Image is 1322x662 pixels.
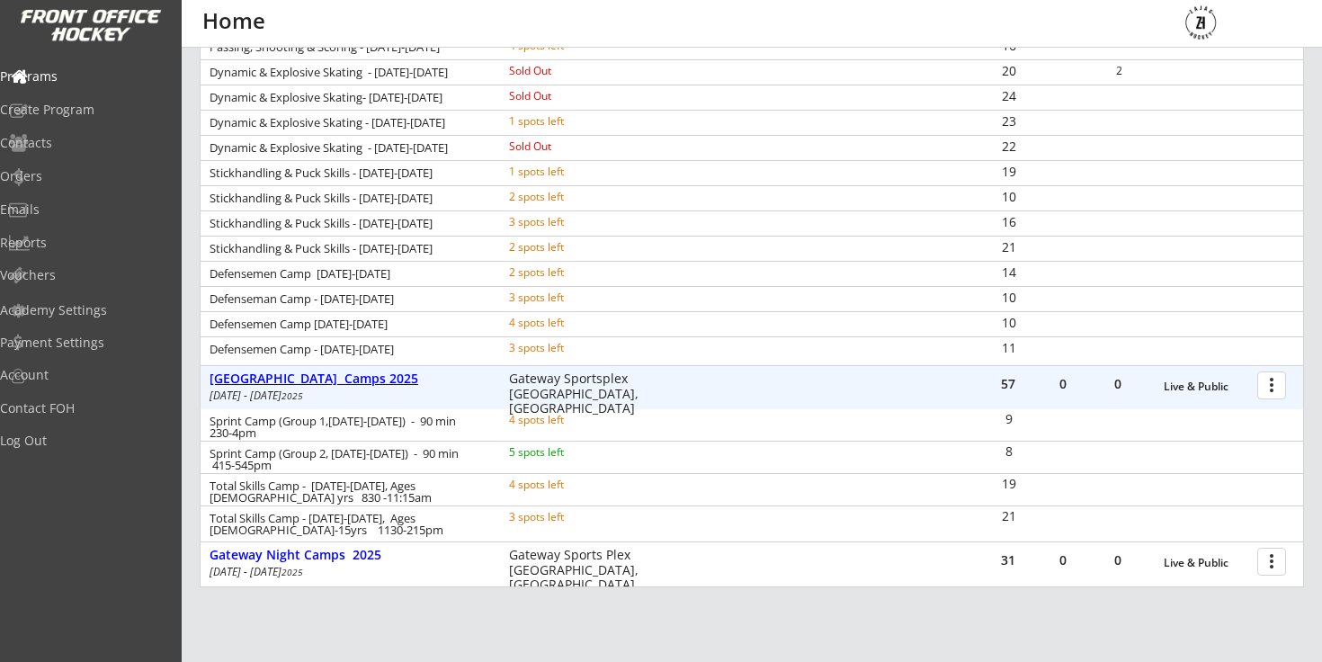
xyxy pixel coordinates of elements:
[509,447,625,458] div: 5 spots left
[210,218,485,229] div: Stickhandling & Puck Skills - [DATE]-[DATE]
[210,548,490,563] div: Gateway Night Camps 2025
[210,567,485,577] div: [DATE] - [DATE]
[1036,554,1090,567] div: 0
[509,415,625,425] div: 4 spots left
[982,216,1035,228] div: 16
[1164,557,1248,569] div: Live & Public
[509,66,625,76] div: Sold Out
[982,266,1035,279] div: 14
[210,142,485,154] div: Dynamic & Explosive Skating - [DATE]-[DATE]
[210,318,485,330] div: Defensemen Camp [DATE]-[DATE]
[982,291,1035,304] div: 10
[509,91,625,102] div: Sold Out
[509,166,625,177] div: 1 spots left
[210,268,485,280] div: Defensemen Camp [DATE]-[DATE]
[982,165,1035,178] div: 19
[210,344,485,355] div: Defensemen Camp - [DATE]-[DATE]
[509,242,625,253] div: 2 spots left
[981,554,1035,567] div: 31
[281,566,303,578] em: 2025
[210,390,485,401] div: [DATE] - [DATE]
[982,40,1035,52] div: 16
[982,342,1035,354] div: 11
[509,318,625,328] div: 4 spots left
[210,117,485,129] div: Dynamic & Explosive Skating - [DATE]-[DATE]
[509,192,625,202] div: 2 spots left
[509,371,650,416] div: Gateway Sportsplex [GEOGRAPHIC_DATA], [GEOGRAPHIC_DATA]
[982,478,1035,490] div: 19
[210,448,485,471] div: Sprint Camp (Group 2, [DATE]-[DATE]) - 90 min 415-545pm
[210,513,485,536] div: Total Skills Camp - [DATE]-[DATE], Ages [DEMOGRAPHIC_DATA]-15yrs 1130-215pm
[210,41,485,53] div: Passing, Shooting & Scoring - [DATE]-[DATE]
[982,510,1035,523] div: 21
[509,141,625,152] div: Sold Out
[210,67,485,78] div: Dynamic & Explosive Skating - [DATE]-[DATE]
[210,243,485,255] div: Stickhandling & Puck Skills - [DATE]-[DATE]
[509,512,625,523] div: 3 spots left
[210,480,485,504] div: Total Skills Camp - [DATE]-[DATE], Ages [DEMOGRAPHIC_DATA] yrs 830 -11:15am
[982,241,1035,254] div: 21
[281,389,303,402] em: 2025
[982,90,1035,103] div: 24
[982,317,1035,329] div: 10
[210,293,485,305] div: Defenseman Camp - [DATE]-[DATE]
[509,479,625,490] div: 4 spots left
[982,115,1035,128] div: 23
[982,191,1035,203] div: 10
[1257,371,1286,399] button: more_vert
[1036,378,1090,390] div: 0
[1257,548,1286,576] button: more_vert
[509,292,625,303] div: 3 spots left
[210,92,485,103] div: Dynamic & Explosive Skating- [DATE]-[DATE]
[982,445,1035,458] div: 8
[210,192,485,204] div: Stickhandling & Puck Skills - [DATE]-[DATE]
[1164,380,1248,393] div: Live & Public
[509,343,625,353] div: 3 spots left
[981,378,1035,390] div: 57
[509,548,650,593] div: Gateway Sports Plex [GEOGRAPHIC_DATA], [GEOGRAPHIC_DATA]
[982,140,1035,153] div: 22
[1091,554,1145,567] div: 0
[509,217,625,228] div: 3 spots left
[509,267,625,278] div: 2 spots left
[1091,378,1145,390] div: 0
[982,65,1035,77] div: 20
[982,413,1035,425] div: 9
[210,416,485,439] div: Sprint Camp (Group 1,[DATE]-[DATE]) - 90 min 230-4pm
[210,371,490,387] div: [GEOGRAPHIC_DATA] Camps 2025
[1093,66,1146,76] div: 2
[509,40,625,51] div: 4 spots left
[210,167,485,179] div: Stickhandling & Puck Skills - [DATE]-[DATE]
[509,116,625,127] div: 1 spots left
